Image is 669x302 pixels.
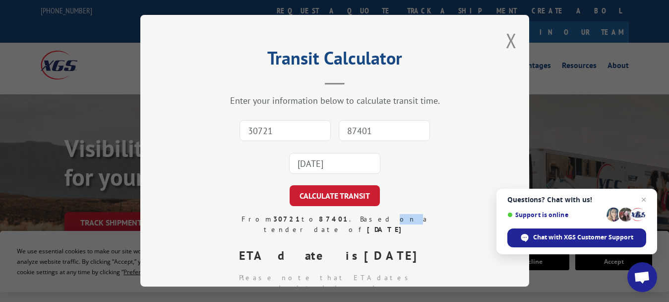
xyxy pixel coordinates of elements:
button: CALCULATE TRANSIT [290,186,380,207]
button: Close modal [506,27,517,54]
h2: Transit Calculator [190,51,480,70]
strong: 87401 [318,215,349,224]
strong: [DATE] [364,248,426,264]
strong: 30721 [273,215,301,224]
div: Open chat [627,262,657,292]
div: From to . Based on a tender date of [231,215,438,235]
span: Questions? Chat with us! [507,196,646,204]
span: Close chat [638,194,650,206]
div: Enter your information below to calculate transit time. [190,95,480,106]
input: Tender Date [289,153,380,174]
input: Dest. Zip [339,121,430,142]
span: Chat with XGS Customer Support [533,233,633,242]
strong: [DATE] [366,226,406,234]
div: Chat with XGS Customer Support [507,228,646,247]
span: Support is online [507,211,603,219]
input: Origin Zip [240,121,331,142]
div: ETA date is [239,247,438,265]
